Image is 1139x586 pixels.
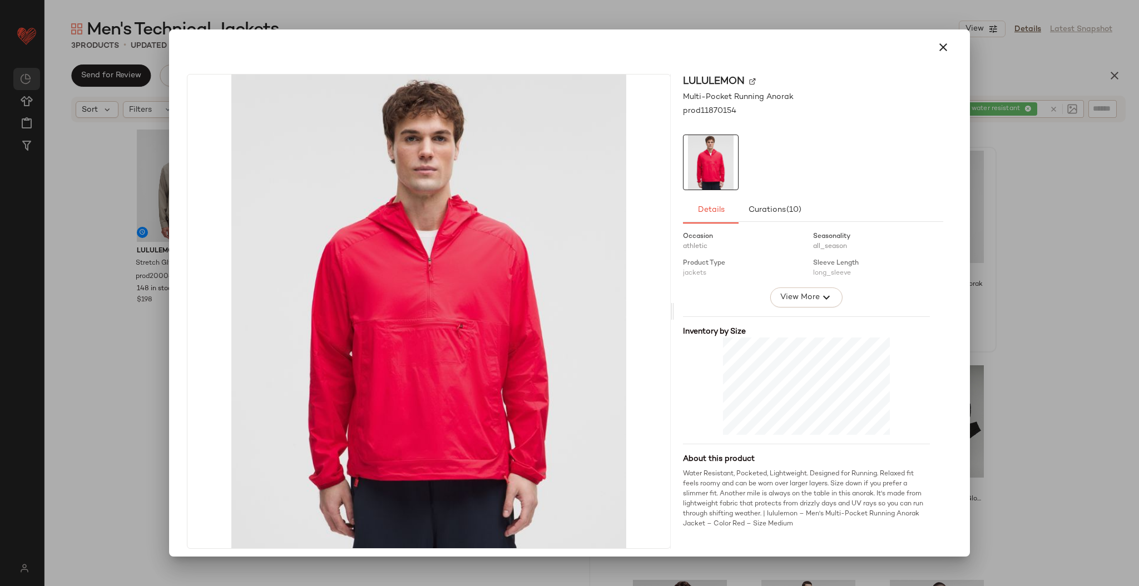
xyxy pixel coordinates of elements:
span: (10) [786,206,801,215]
button: View More [770,287,843,307]
div: Water Resistant, Pocketed, Lightweight. Designed for Running. Relaxed fit feels roomy and can be ... [683,469,930,529]
span: Details [697,206,724,215]
img: LM4ASTS_069032_1 [187,75,670,548]
img: svg%3e [749,78,756,85]
span: Curations [748,206,802,215]
div: About this product [683,453,930,465]
span: lululemon [683,74,745,89]
span: Multi-Pocket Running Anorak [683,91,794,103]
span: prod11870154 [683,105,736,117]
div: Inventory by Size [683,326,930,337]
img: LM4ASTS_069032_1 [684,135,738,190]
span: View More [780,291,820,304]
